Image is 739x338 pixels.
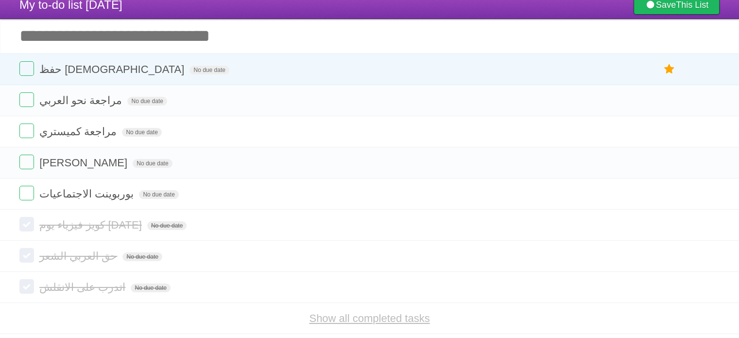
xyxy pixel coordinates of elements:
label: Done [19,155,34,169]
span: No due date [189,66,229,74]
span: كويز فيزياء يوم [DATE] [39,219,144,231]
span: No due date [127,97,167,106]
span: No due date [147,221,187,230]
span: حق العربي الشعر [39,250,120,262]
label: Star task [660,61,679,77]
span: مراجعة كميستري [39,125,119,138]
label: Done [19,61,34,76]
label: Done [19,279,34,294]
span: [PERSON_NAME] [39,157,130,169]
span: حفظ [DEMOGRAPHIC_DATA] [39,63,187,75]
label: Done [19,186,34,200]
label: Done [19,248,34,263]
span: No due date [122,128,161,137]
span: No due date [139,190,178,199]
span: No due date [131,284,170,292]
label: Done [19,92,34,107]
span: اتدرب على الانقلش [39,281,128,293]
label: Done [19,124,34,138]
a: Show all completed tasks [309,312,430,324]
span: No due date [133,159,172,168]
span: No due date [122,252,162,261]
span: مراجعة نحو العربي [39,94,124,107]
span: بوربوينت الاجتماعيات [39,188,136,200]
label: Done [19,217,34,231]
